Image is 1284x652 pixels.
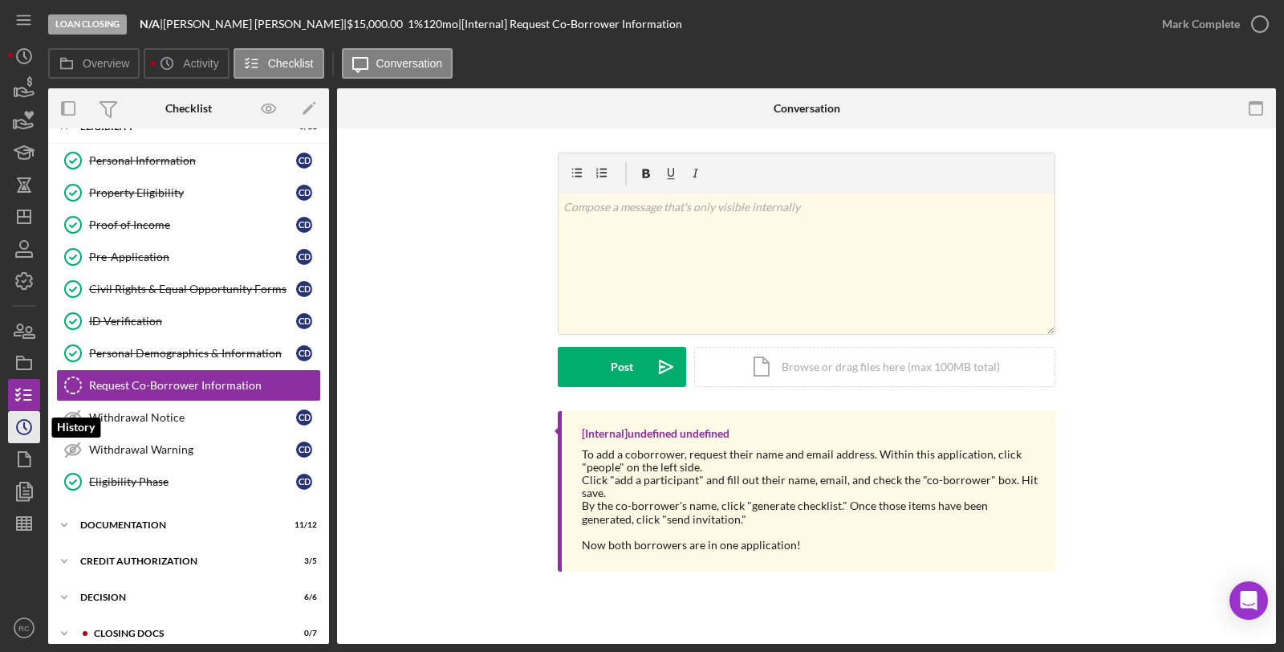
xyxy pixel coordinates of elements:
div: 120 mo [423,18,458,31]
div: Property Eligibility [89,186,296,199]
a: Pre-ApplicationCD [56,241,321,273]
div: C D [296,185,312,201]
div: To add a coborrower, request their name and email address. Within this application, click "people... [582,448,1039,474]
div: CREDIT AUTHORIZATION [80,556,277,566]
label: Conversation [376,57,443,70]
button: Checklist [234,48,324,79]
div: 1 % [408,18,423,31]
div: Withdrawal Warning [89,443,296,456]
div: 6 / 6 [288,593,317,602]
div: Mark Complete [1162,8,1240,40]
div: By the co-borrower's name, click "generate checklist." Once those items have been generated, clic... [582,499,1039,525]
div: CLOSING DOCS [94,629,277,638]
button: Mark Complete [1146,8,1276,40]
div: C D [296,153,312,169]
div: Documentation [80,520,277,530]
a: Property EligibilityCD [56,177,321,209]
div: ID Verification [89,315,296,328]
b: N/A [140,17,160,31]
div: [Internal] undefined undefined [582,427,729,440]
div: | [140,18,163,31]
a: Withdrawal NoticeCD [56,401,321,434]
label: Overview [83,57,129,70]
label: Activity [183,57,218,70]
button: Post [558,347,686,387]
div: Civil Rights & Equal Opportunity Forms [89,283,296,295]
div: $15,000.00 [347,18,408,31]
div: Withdrawal Notice [89,411,296,424]
div: Decision [80,593,277,602]
label: Checklist [268,57,314,70]
div: Click "add a participant" and fill out their name, email, and check the "co-borrower" box. Hit save. [582,474,1039,499]
div: C D [296,442,312,458]
button: Conversation [342,48,453,79]
a: Eligibility PhaseCD [56,466,321,498]
div: 0 / 7 [288,629,317,638]
div: Personal Demographics & Information [89,347,296,360]
a: Personal Demographics & InformationCD [56,337,321,369]
a: Proof of IncomeCD [56,209,321,241]
div: Checklist [165,102,212,115]
div: C D [296,410,312,426]
div: C D [296,249,312,265]
a: Withdrawal WarningCD [56,434,321,466]
a: Personal InformationCD [56,145,321,177]
div: [PERSON_NAME] [PERSON_NAME] | [163,18,347,31]
div: C D [296,281,312,297]
div: Personal Information [89,154,296,167]
div: Proof of Income [89,218,296,231]
button: Activity [144,48,229,79]
div: Open Intercom Messenger [1229,581,1268,620]
button: Overview [48,48,140,79]
div: C D [296,474,312,490]
div: Request Co-Borrower Information [89,379,320,392]
div: C D [296,345,312,361]
div: Conversation [774,102,840,115]
div: 11 / 12 [288,520,317,530]
a: ID VerificationCD [56,305,321,337]
div: | [Internal] Request Co-Borrower Information [458,18,682,31]
a: Request Co-Borrower Information [56,369,321,401]
a: Civil Rights & Equal Opportunity FormsCD [56,273,321,305]
div: 3 / 5 [288,556,317,566]
div: Loan Closing [48,14,127,35]
div: Pre-Application [89,251,296,263]
div: C D [296,313,312,329]
div: Post [611,347,633,387]
div: Eligibility Phase [89,475,296,488]
div: C D [296,217,312,233]
button: RC [8,612,40,644]
text: RC [18,624,30,633]
div: Now both borrowers are in one application! [582,539,1039,552]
